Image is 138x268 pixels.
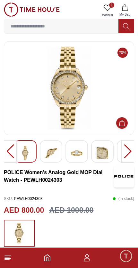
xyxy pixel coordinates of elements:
img: POLICE Women's Analog Gold MOP Dial Watch - PEWLH0024303 [97,146,108,160]
img: ... [11,223,27,243]
img: POLICE Women's Analog Gold MOP Dial Watch - PEWLH0024303 [9,47,129,130]
img: POLICE Women's Analog Gold MOP Dial Watch - PEWLH0024303 [114,165,134,188]
img: POLICE Women's Analog Gold MOP Dial Watch - PEWLH0024303 [20,146,31,160]
h3: POLICE Women's Analog Gold MOP Dial Watch - PEWLH0024303 [4,169,114,184]
span: SKU : [4,196,13,201]
p: ( In stock ) [113,194,134,203]
img: POLICE Women's Analog Gold MOP Dial Watch - PEWLH0024303 [45,146,57,160]
span: My Bag [117,12,133,17]
p: PEWLH0024303 [4,194,43,203]
a: 1Wishlist [99,3,116,19]
img: ... [4,3,60,17]
span: Wishlist [99,13,116,18]
span: 1 [109,3,114,8]
button: My Bag [116,3,134,19]
a: Home [43,254,51,262]
h3: AED 1000.00 [49,205,93,216]
img: POLICE Women's Analog Gold MOP Dial Watch - PEWLH0024303 [71,146,82,160]
button: Add to Cart [116,117,128,129]
div: Chat Widget [119,249,133,263]
span: 20% [117,48,128,58]
h2: AED 800.00 [4,205,44,216]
